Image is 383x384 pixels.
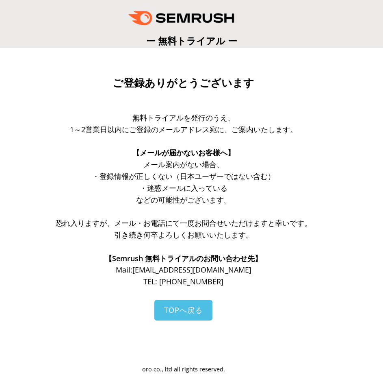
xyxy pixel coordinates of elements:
[143,159,224,169] span: メール案内がない場合、
[146,34,237,47] span: ー 無料トライアル ー
[132,148,235,157] span: 【メールが届かないお客様へ】
[142,365,225,373] span: oro co., ltd all rights reserved.
[92,171,275,181] span: ・登録情報が正しくない（日本ユーザーではない含む）
[105,253,262,263] span: 【Semrush 無料トライアルのお問い合わせ先】
[164,305,203,315] span: TOPへ戻る
[113,77,254,89] span: ご登録ありがとうございます
[140,183,227,193] span: ・迷惑メールに入っている
[136,195,231,205] span: などの可能性がございます。
[56,218,312,228] span: 恐れ入りますが、メール・お電話にて一度お問合せいただけますと幸いです。
[132,113,235,122] span: 無料トライアルを発行のうえ、
[143,277,223,286] span: TEL: [PHONE_NUMBER]
[70,124,297,134] span: 1～2営業日以内にご登録のメールアドレス宛に、ご案内いたします。
[114,230,253,240] span: 引き続き何卒よろしくお願いいたします。
[116,265,251,275] span: Mail: [EMAIL_ADDRESS][DOMAIN_NAME]
[154,300,212,321] a: TOPへ戻る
